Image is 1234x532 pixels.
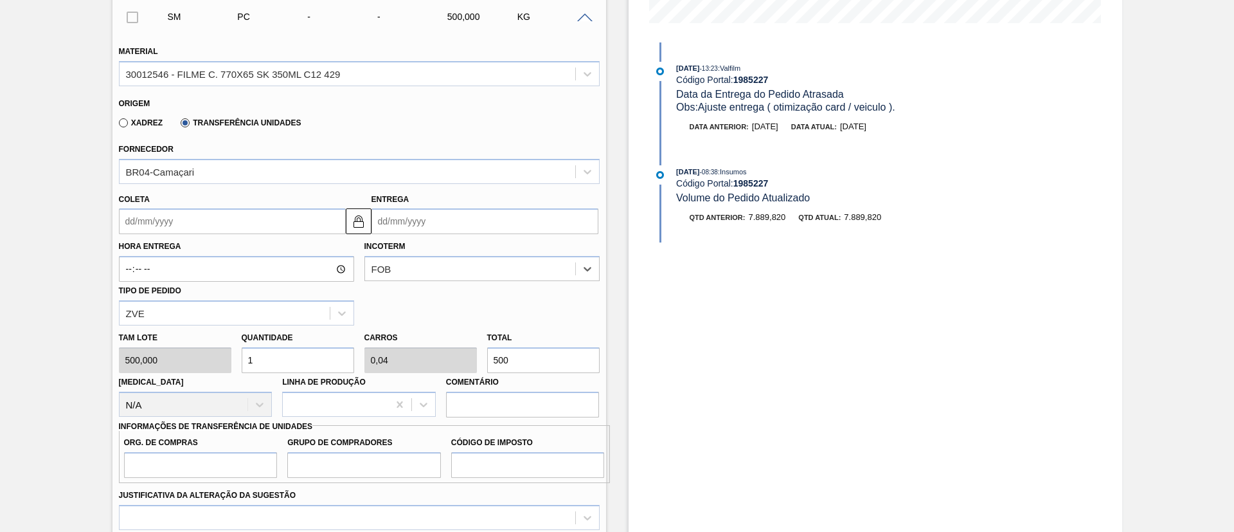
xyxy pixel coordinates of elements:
label: Coleta [119,195,150,204]
div: ZVE [126,307,145,318]
div: Pedido de Compra [234,12,312,22]
label: Origem [119,99,150,108]
div: - [304,12,382,22]
label: Material [119,47,158,56]
label: Comentário [446,373,600,392]
strong: 1985227 [733,75,769,85]
span: 7.889,820 [844,212,881,222]
div: Código Portal: [676,75,981,85]
label: Justificativa da Alteração da Sugestão [119,491,296,500]
label: Transferência Unidades [181,118,301,127]
div: Código Portal: [676,178,981,188]
div: Sugestão Manual [165,12,242,22]
img: atual [656,171,664,179]
strong: 1985227 [733,178,769,188]
span: Obs: Ajuste entrega ( otimização card / veiculo ). [676,102,895,113]
label: Fornecedor [119,145,174,154]
span: [DATE] [676,168,699,176]
span: - 13:23 [700,65,718,72]
span: [DATE] [676,64,699,72]
span: [DATE] [840,122,866,131]
img: locked [351,214,366,229]
button: locked [346,208,371,234]
label: Informações de Transferência de Unidades [119,422,313,431]
span: Volume do Pedido Atualizado [676,192,810,203]
label: Org. de Compras [124,434,278,452]
span: : Valfilm [718,64,740,72]
div: - [374,12,452,22]
label: Tam lote [119,329,231,347]
div: FOB [371,264,391,275]
span: - 08:38 [700,169,718,176]
label: Linha de Produção [282,378,366,387]
label: Hora Entrega [119,237,354,256]
div: 30012546 - FILME C. 770X65 SK 350ML C12 429 [126,68,341,79]
label: Código de Imposto [451,434,605,452]
span: : Insumos [718,168,747,176]
label: Entrega [371,195,409,204]
span: Data atual: [791,123,837,131]
span: [DATE] [752,122,778,131]
div: 500,000 [444,12,522,22]
label: Incoterm [364,242,406,251]
span: Qtd anterior: [690,214,746,221]
label: Xadrez [119,118,163,127]
span: Data da Entrega do Pedido Atrasada [676,89,844,100]
label: Grupo de Compradores [287,434,441,452]
span: Data anterior: [690,123,749,131]
input: dd/mm/yyyy [119,208,346,234]
input: dd/mm/yyyy [371,208,598,234]
img: atual [656,68,664,75]
label: Quantidade [242,333,293,342]
div: KG [514,12,592,22]
div: BR04-Camaçari [126,166,195,177]
span: Qtd atual: [798,214,841,221]
label: Carros [364,333,398,342]
label: Tipo de pedido [119,286,181,295]
span: 7.889,820 [748,212,785,222]
label: [MEDICAL_DATA] [119,378,184,387]
label: Total [487,333,512,342]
